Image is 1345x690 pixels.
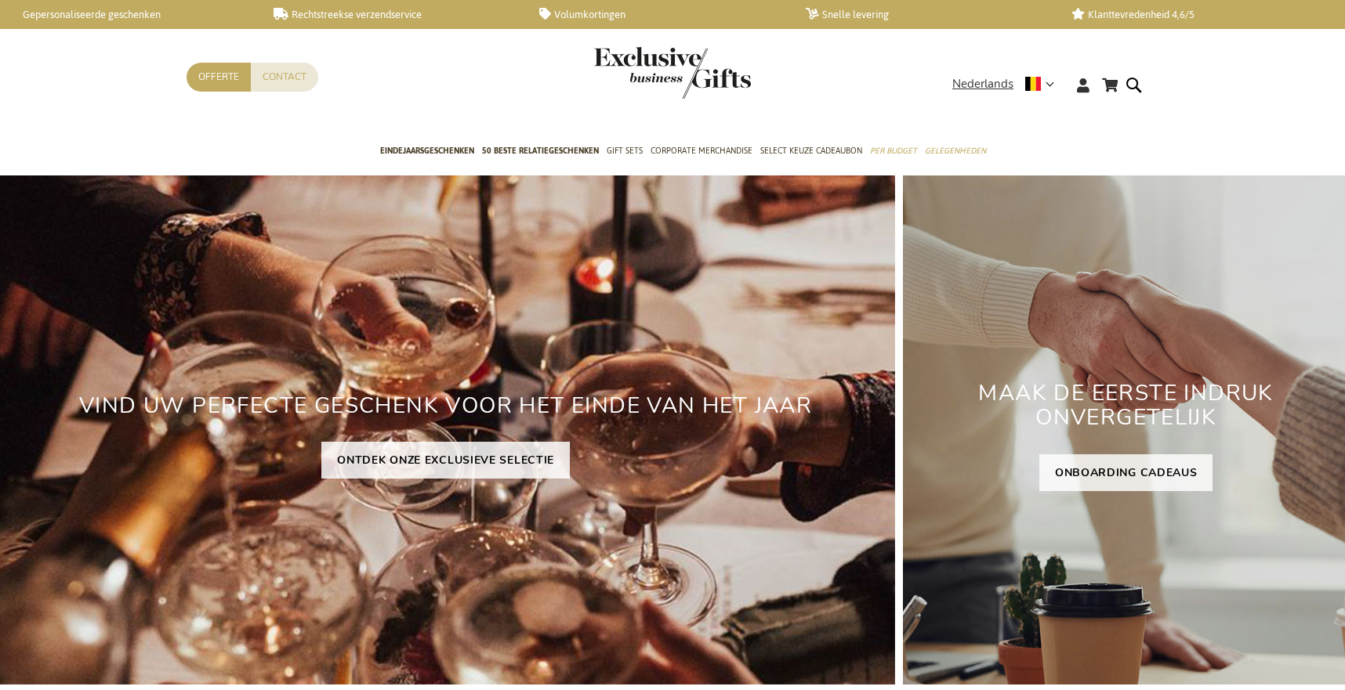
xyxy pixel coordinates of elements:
[8,8,248,21] a: Gepersonaliseerde geschenken
[482,143,599,159] span: 50 beste relatiegeschenken
[187,63,251,92] a: Offerte
[760,143,862,159] span: Select Keuze Cadeaubon
[806,8,1046,21] a: Snelle levering
[594,47,672,99] a: store logo
[925,143,986,159] span: Gelegenheden
[952,75,1064,93] div: Nederlands
[607,143,643,159] span: Gift Sets
[594,47,751,99] img: Exclusive Business gifts logo
[651,143,752,159] span: Corporate Merchandise
[1071,8,1312,21] a: Klanttevredenheid 4,6/5
[380,143,474,159] span: Eindejaarsgeschenken
[952,75,1013,93] span: Nederlands
[321,442,570,479] a: ONTDEK ONZE EXCLUSIEVE SELECTIE
[1039,454,1213,491] a: ONBOARDING CADEAUS
[539,8,780,21] a: Volumkortingen
[251,63,318,92] a: Contact
[274,8,514,21] a: Rechtstreekse verzendservice
[870,143,917,159] span: Per Budget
